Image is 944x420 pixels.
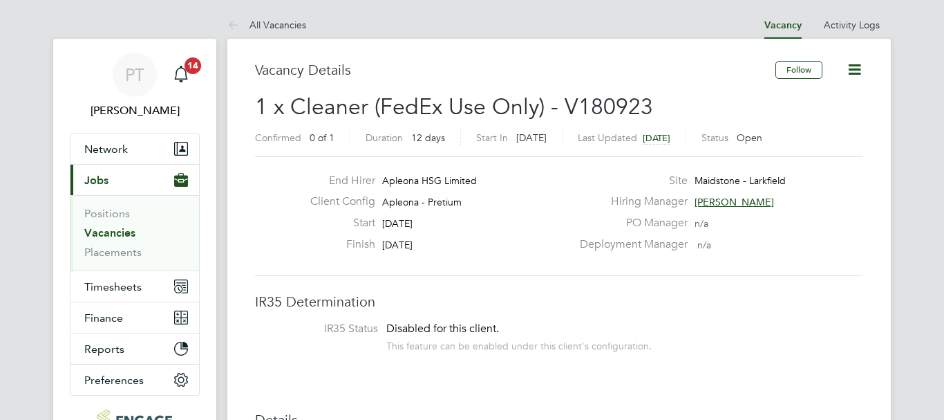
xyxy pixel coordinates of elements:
[737,131,762,144] span: Open
[70,365,199,395] button: Preferences
[299,237,375,252] label: Finish
[386,336,652,352] div: This feature can be enabled under this client's configuration.
[255,61,775,79] h3: Vacancy Details
[382,239,413,251] span: [DATE]
[125,66,144,84] span: PT
[572,194,688,209] label: Hiring Manager
[70,334,199,364] button: Reports
[516,131,547,144] span: [DATE]
[824,19,880,31] a: Activity Logs
[255,293,863,311] h3: IR35 Determination
[382,217,413,230] span: [DATE]
[84,246,142,259] a: Placements
[255,131,301,144] label: Confirmed
[269,322,378,336] label: IR35 Status
[84,174,108,187] span: Jobs
[70,302,199,333] button: Finance
[476,131,508,144] label: Start In
[775,61,822,79] button: Follow
[382,196,462,208] span: Apleona - Pretium
[299,194,375,209] label: Client Config
[695,196,774,208] span: [PERSON_NAME]
[70,165,199,195] button: Jobs
[697,239,711,251] span: n/a
[366,131,403,144] label: Duration
[84,311,123,325] span: Finance
[70,134,199,164] button: Network
[572,216,688,230] label: PO Manager
[299,174,375,188] label: End Hirer
[764,19,802,31] a: Vacancy
[84,280,142,293] span: Timesheets
[572,237,688,252] label: Deployment Manager
[84,374,144,387] span: Preferences
[572,174,688,188] label: Site
[70,102,200,119] span: Philip Tedstone
[578,131,637,144] label: Last Updated
[695,174,786,187] span: Maidstone - Larkfield
[70,271,199,302] button: Timesheets
[701,131,728,144] label: Status
[411,131,445,144] span: 12 days
[386,322,499,336] span: Disabled for this client.
[70,53,200,119] a: PT[PERSON_NAME]
[70,195,199,271] div: Jobs
[167,53,195,97] a: 14
[84,226,135,239] a: Vacancies
[643,132,670,144] span: [DATE]
[84,143,128,156] span: Network
[255,93,653,120] span: 1 x Cleaner (FedEx Use Only) - V180923
[299,216,375,230] label: Start
[382,174,477,187] span: Apleona HSG Limited
[84,343,124,356] span: Reports
[227,19,306,31] a: All Vacancies
[84,207,130,220] a: Positions
[185,57,201,74] span: 14
[695,217,708,230] span: n/a
[310,131,334,144] span: 0 of 1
